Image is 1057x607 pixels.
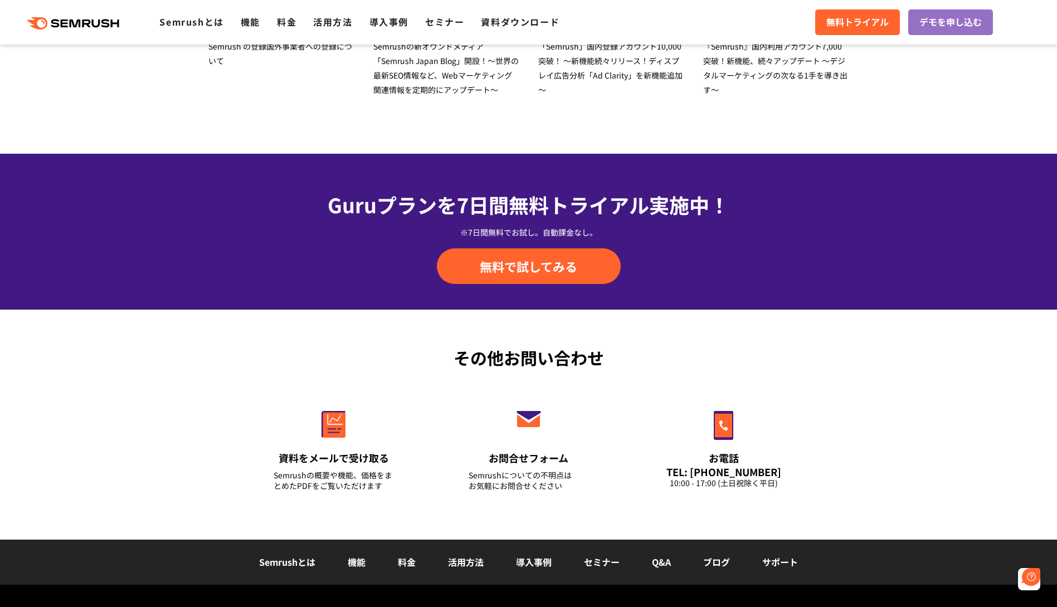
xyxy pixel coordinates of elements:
[313,15,352,28] a: 活用方法
[373,41,519,95] span: Semrushの新オウンドメディア 「Semrush Japan Blog」開設！～世界の最新SEO情報など、Webマーケティング関連情報を定期的にアップデート～
[664,451,784,465] div: お電話
[538,41,683,95] span: 「Semrush」国内登録アカウント10,000突破！ ～新機能続々リリース！ディスプレイ広告分析「Ad Clarity」を新機能追加～
[481,15,559,28] a: 資料ダウンロード
[664,478,784,488] div: 10:00 - 17:00 (土日祝除く平日)
[469,451,589,465] div: お問合せフォーム
[509,190,729,219] span: 無料トライアル実施中！
[826,15,889,30] span: 無料トライアル
[448,555,484,569] a: 活用方法
[538,8,684,97] a: [DATE] プレスリリース 「Semrush」国内登録アカウント10,000突破！ ～新機能続々リリース！ディスプレイ広告分析「Ad Clarity」を新機能追加～
[425,15,464,28] a: セミナー
[652,555,671,569] a: Q&A
[348,555,366,569] a: 機能
[584,555,620,569] a: セミナー
[958,564,1045,595] iframe: Help widget launcher
[250,387,417,505] a: 資料をメールで受け取る Semrushの概要や機能、価格をまとめたPDFをご覧いただけます
[703,41,847,95] span: 『Semrush』国内利用アカウント7,000突破！新機能、続々アップデート ～デジタルマーケティングの次なる1手を導き出す～
[369,15,408,28] a: 導入事例
[236,189,821,219] div: Guruプランを7日間
[762,555,798,569] a: サポート
[236,227,821,238] div: ※7日間無料でお試し。自動課金なし。
[815,9,900,35] a: 無料トライアル
[703,555,730,569] a: ブログ
[437,248,621,284] a: 無料で試してみる
[159,15,223,28] a: Semrushとは
[236,345,821,370] div: その他お問い合わせ
[373,8,519,97] a: [DATE] プレスリリース Semrushの新オウンドメディア 「Semrush Japan Blog」開設！～世界の最新SEO情報など、Webマーケティング関連情報を定期的にアップデート～
[445,387,612,505] a: お問合せフォーム Semrushについての不明点はお気軽にお問合せください
[919,15,982,30] span: デモを申し込む
[274,451,394,465] div: 資料をメールで受け取る
[480,258,577,275] span: 無料で試してみる
[908,9,993,35] a: デモを申し込む
[664,466,784,478] div: TEL: [PHONE_NUMBER]
[241,15,260,28] a: 機能
[208,41,352,66] span: Semrush の登録国外事業者への登録について
[398,555,416,569] a: 料金
[516,555,552,569] a: 導入事例
[703,8,849,97] a: [DATE] プレスリリース 『Semrush』国内利用アカウント7,000突破！新機能、続々アップデート ～デジタルマーケティングの次なる1手を導き出す～
[259,555,315,569] a: Semrushとは
[469,470,589,491] div: Semrushについての不明点は お気軽にお問合せください
[274,470,394,491] div: Semrushの概要や機能、価格をまとめたPDFをご覧いただけます
[277,15,296,28] a: 料金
